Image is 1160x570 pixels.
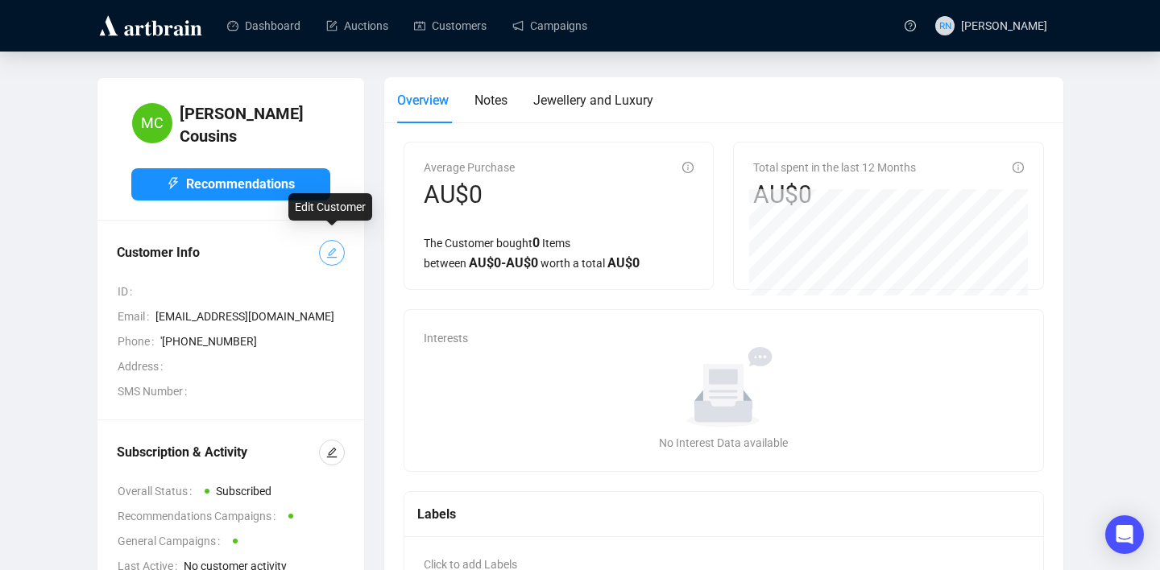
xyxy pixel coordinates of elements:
span: SMS Number [118,382,193,400]
span: AU$ 0 - AU$ 0 [469,255,538,271]
span: [EMAIL_ADDRESS][DOMAIN_NAME] [155,308,345,325]
span: Recommendations Campaigns [118,507,282,525]
span: Address [118,357,169,375]
div: The Customer bought Items between worth a total [424,233,694,273]
span: Overall Status [118,482,198,500]
span: MC [141,112,164,134]
span: Total spent in the last 12 Months [753,161,916,174]
span: info-circle [682,162,694,173]
span: info-circle [1013,162,1024,173]
span: Phone [118,332,160,350]
h4: [PERSON_NAME] Cousins [180,102,330,147]
span: Jewellery and Luxury [533,93,653,108]
span: Notes [474,93,507,108]
span: Overview [397,93,449,108]
div: Customer Info [117,243,319,262]
span: ID [118,283,139,300]
span: thunderbolt [167,177,180,190]
div: AU$0 [424,180,515,210]
span: Subscribed [216,485,271,498]
div: Labels [417,504,1030,524]
span: Email [118,308,155,325]
a: Campaigns [512,5,587,47]
div: Subscription & Activity [117,443,319,462]
span: 0 [532,235,540,250]
div: Edit Customer [288,193,372,221]
span: RN [938,18,951,33]
div: Open Intercom Messenger [1105,515,1144,554]
span: edit [326,447,338,458]
img: logo [97,13,205,39]
span: Recommendations [186,174,295,194]
a: Dashboard [227,5,300,47]
span: AU$ 0 [607,255,640,271]
a: Customers [414,5,487,47]
div: No Interest Data available [430,434,1017,452]
span: General Campaigns [118,532,226,550]
button: Recommendations [131,168,330,200]
span: [PERSON_NAME] [961,19,1047,32]
a: Auctions [326,5,388,47]
div: AU$0 [753,180,916,210]
span: question-circle [905,20,916,31]
span: '[PHONE_NUMBER] [160,332,345,350]
span: Average Purchase [424,161,515,174]
span: Interests [424,332,468,345]
span: edit [326,247,338,258]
